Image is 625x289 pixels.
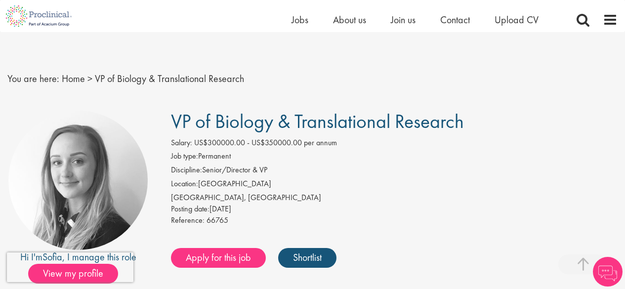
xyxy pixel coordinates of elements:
img: Chatbot [593,257,623,287]
div: [DATE] [171,204,618,215]
li: [GEOGRAPHIC_DATA] [171,178,618,192]
a: Contact [440,13,470,26]
span: 66765 [207,215,228,225]
label: Job type: [171,151,198,162]
a: Sofia [42,250,62,263]
a: About us [333,13,366,26]
li: Senior/Director & VP [171,165,618,178]
label: Location: [171,178,198,190]
span: Posting date: [171,204,209,214]
a: Upload CV [495,13,539,26]
label: Salary: [171,137,192,149]
label: Discipline: [171,165,202,176]
span: US$300000.00 - US$350000.00 per annum [194,137,337,148]
div: [GEOGRAPHIC_DATA], [GEOGRAPHIC_DATA] [171,192,618,204]
span: VP of Biology & Translational Research [171,109,464,134]
a: Jobs [292,13,308,26]
span: > [87,72,92,85]
a: Shortlist [278,248,336,268]
span: VP of Biology & Translational Research [95,72,244,85]
a: Apply for this job [171,248,266,268]
a: Join us [391,13,416,26]
img: imeage of recruiter Sofia Amark [8,111,148,250]
span: You are here: [7,72,59,85]
li: Permanent [171,151,618,165]
label: Reference: [171,215,205,226]
a: breadcrumb link [62,72,85,85]
iframe: reCAPTCHA [7,252,133,282]
div: Hi I'm , I manage this role [7,250,149,264]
